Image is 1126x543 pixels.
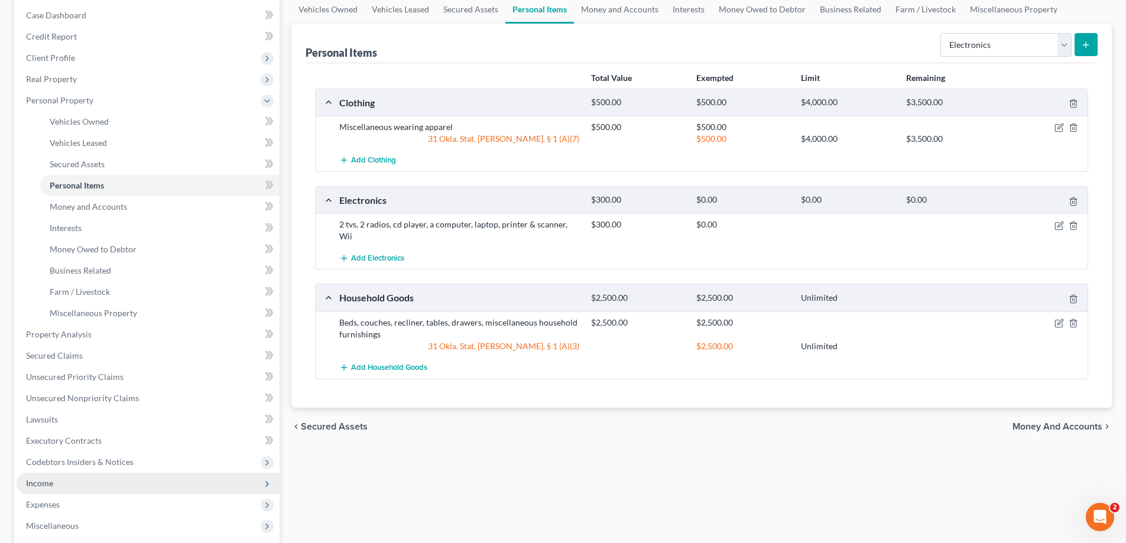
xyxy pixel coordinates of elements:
span: Business Related [50,265,111,275]
div: $2,500.00 [585,317,690,329]
span: Credit Report [26,31,77,41]
div: $500.00 [690,97,795,108]
span: Money and Accounts [1013,422,1102,431]
div: 31 Okla. Stat. [PERSON_NAME]. § 1 (A)(3) [333,340,585,352]
span: Secured Assets [301,422,368,431]
div: $500.00 [690,133,795,145]
a: Business Related [40,260,280,281]
a: Unsecured Priority Claims [17,366,280,388]
a: Case Dashboard [17,5,280,26]
span: Property Analysis [26,329,92,339]
strong: Limit [801,73,820,83]
a: Personal Items [40,175,280,196]
span: Secured Assets [50,159,105,169]
a: Credit Report [17,26,280,47]
div: $500.00 [585,97,690,108]
div: Unlimited [795,340,900,352]
span: Vehicles Owned [50,116,109,126]
i: chevron_right [1102,422,1112,431]
strong: Total Value [591,73,632,83]
span: Codebtors Insiders & Notices [26,457,134,467]
div: Personal Items [306,45,377,60]
div: Beds, couches, recliner, tables, drawers, miscellaneous household furnishings [333,317,585,340]
div: $2,500.00 [690,317,795,329]
span: Client Profile [26,53,75,63]
div: $0.00 [690,219,795,230]
span: Vehicles Leased [50,138,107,148]
div: $500.00 [585,121,690,133]
div: $300.00 [585,219,690,230]
div: $4,000.00 [795,97,900,108]
div: $2,500.00 [690,340,795,352]
span: Money and Accounts [50,201,127,212]
div: Electronics [333,194,585,206]
span: Add Clothing [351,156,396,165]
span: Miscellaneous [26,521,79,531]
a: Vehicles Leased [40,132,280,154]
div: $0.00 [795,194,900,206]
div: Unlimited [795,292,900,304]
strong: Remaining [906,73,945,83]
span: Personal Property [26,95,93,105]
div: $4,000.00 [795,133,900,145]
a: Money and Accounts [40,196,280,217]
div: 2 tvs, 2 radios, cd player, a computer, laptop, printer & scanner, Wii [333,219,585,242]
div: Household Goods [333,291,585,304]
span: Expenses [26,499,60,509]
span: 2 [1110,503,1119,512]
div: $500.00 [690,121,795,133]
strong: Exempted [696,73,734,83]
span: Unsecured Nonpriority Claims [26,393,139,403]
div: Miscellaneous wearing apparel [333,121,585,133]
div: $300.00 [585,194,690,206]
a: Secured Claims [17,345,280,366]
a: Lawsuits [17,409,280,430]
span: Income [26,478,53,488]
span: Money Owed to Debtor [50,244,137,254]
span: Add Household Goods [351,363,427,372]
span: Lawsuits [26,414,58,424]
div: 31 Okla. Stat. [PERSON_NAME]. § 1 (A)(7) [333,133,585,145]
div: $3,500.00 [900,97,1005,108]
a: Miscellaneous Property [40,303,280,324]
span: Add Electronics [351,253,404,263]
a: Executory Contracts [17,430,280,451]
a: Interests [40,217,280,239]
span: Real Property [26,74,77,84]
button: Add Electronics [339,247,404,269]
div: $3,500.00 [900,133,1005,145]
button: chevron_left Secured Assets [291,422,368,431]
a: Secured Assets [40,154,280,175]
a: Property Analysis [17,324,280,345]
div: $2,500.00 [690,292,795,304]
i: chevron_left [291,422,301,431]
span: Miscellaneous Property [50,308,137,318]
div: Clothing [333,96,585,109]
button: Money and Accounts chevron_right [1013,422,1112,431]
span: Farm / Livestock [50,287,110,297]
a: Vehicles Owned [40,111,280,132]
span: Executory Contracts [26,435,102,446]
a: Money Owed to Debtor [40,239,280,260]
span: Case Dashboard [26,10,86,20]
div: $0.00 [900,194,1005,206]
button: Add Household Goods [339,357,427,379]
iframe: Intercom live chat [1086,503,1114,531]
span: Personal Items [50,180,104,190]
span: Interests [50,223,82,233]
a: Farm / Livestock [40,281,280,303]
div: $0.00 [690,194,795,206]
button: Add Clothing [339,149,396,171]
a: Unsecured Nonpriority Claims [17,388,280,409]
div: $2,500.00 [585,292,690,304]
span: Unsecured Priority Claims [26,372,124,382]
span: Secured Claims [26,350,83,360]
